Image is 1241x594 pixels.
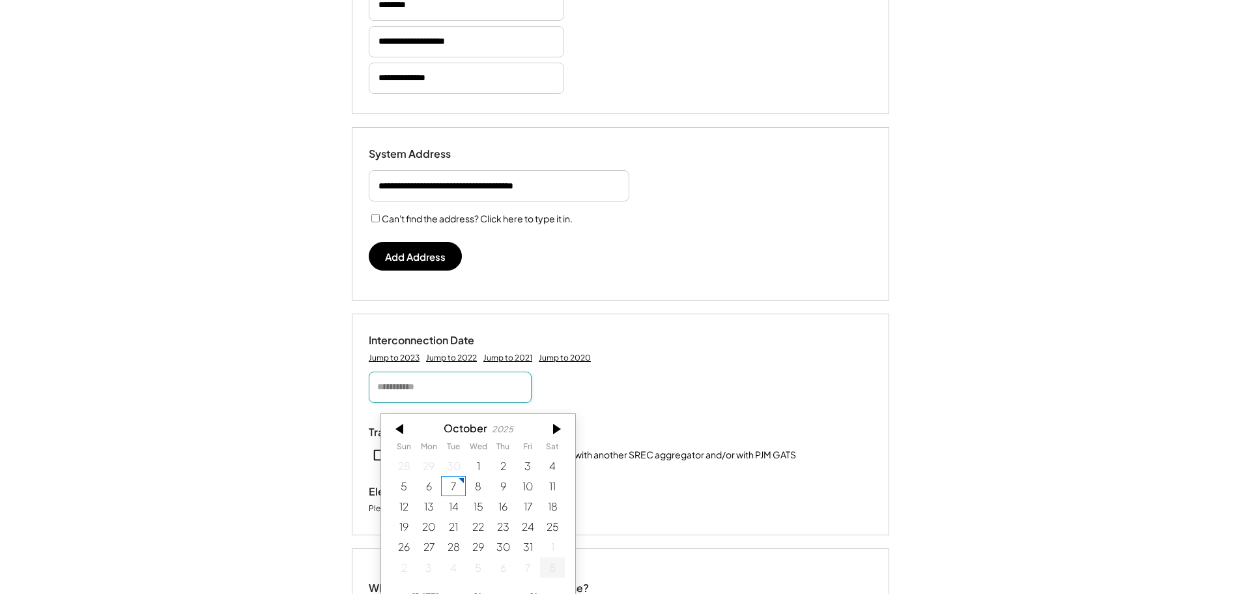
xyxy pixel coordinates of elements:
div: 10/12/2025 [392,496,416,516]
div: 10/15/2025 [466,496,491,516]
div: 10/14/2025 [441,496,466,516]
div: 11/04/2025 [441,557,466,577]
label: Can't find the address? Click here to type it in. [382,213,573,224]
div: 10/31/2025 [515,537,540,557]
div: 10/29/2025 [466,537,491,557]
div: 10/01/2025 [466,456,491,476]
div: 11/01/2025 [540,537,565,557]
div: 10/10/2025 [515,476,540,496]
div: Electric Utility [369,485,499,499]
th: Thursday [491,442,515,455]
div: 10/16/2025 [491,496,515,516]
div: 10/18/2025 [540,496,565,516]
div: 10/07/2025 [441,476,466,496]
th: Tuesday [441,442,466,455]
div: 10/27/2025 [416,537,441,557]
th: Wednesday [466,442,491,455]
th: Monday [416,442,441,455]
div: 10/05/2025 [392,476,416,496]
div: 10/22/2025 [466,516,491,537]
div: 10/11/2025 [540,476,565,496]
div: 10/24/2025 [515,516,540,537]
div: Jump to 2022 [426,353,477,363]
div: 10/20/2025 [416,516,441,537]
div: 11/06/2025 [491,557,515,577]
div: October [444,422,487,434]
div: 11/07/2025 [515,557,540,577]
div: 9/30/2025 [441,456,466,476]
div: 10/02/2025 [491,456,515,476]
div: 10/13/2025 [416,496,441,516]
div: 10/17/2025 [515,496,540,516]
div: 9/28/2025 [392,456,416,476]
div: 10/04/2025 [540,456,565,476]
div: 10/25/2025 [540,516,565,537]
div: 10/28/2025 [441,537,466,557]
div: Jump to 2020 [539,353,591,363]
div: Please first enter the system's address above. [369,503,535,515]
div: 10/30/2025 [491,537,515,557]
div: 11/02/2025 [392,557,416,577]
div: This system has been previously registered with another SREC aggregator and/or with PJM GATS [391,449,796,462]
div: 11/03/2025 [416,557,441,577]
div: 10/23/2025 [491,516,515,537]
th: Sunday [392,442,416,455]
div: Jump to 2021 [483,353,532,363]
div: 10/21/2025 [441,516,466,537]
div: 10/03/2025 [515,456,540,476]
button: Add Address [369,242,462,271]
th: Saturday [540,442,565,455]
div: 11/05/2025 [466,557,491,577]
div: 10/08/2025 [466,476,491,496]
div: Jump to 2023 [369,353,420,363]
div: Transfer or Previously Registered? [369,426,538,439]
div: 10/26/2025 [392,537,416,557]
div: 10/09/2025 [491,476,515,496]
div: System Address [369,147,499,161]
div: Interconnection Date [369,334,499,348]
th: Friday [515,442,540,455]
div: 9/29/2025 [416,456,441,476]
div: 10/19/2025 [392,516,416,537]
div: 2025 [492,424,513,434]
div: 11/08/2025 [540,557,565,577]
div: 10/06/2025 [416,476,441,496]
